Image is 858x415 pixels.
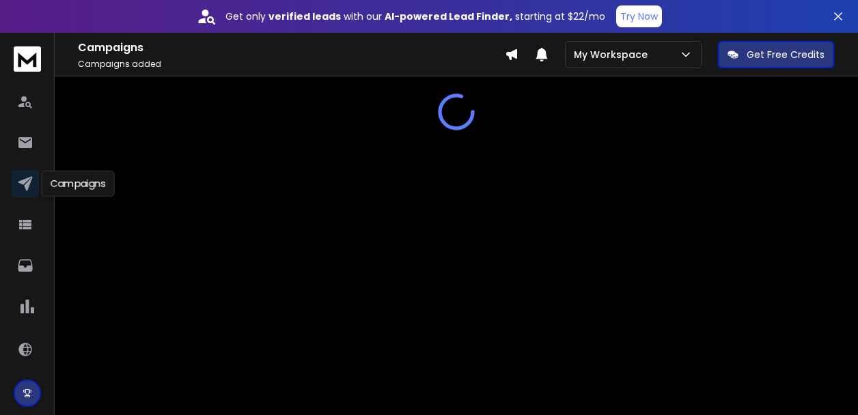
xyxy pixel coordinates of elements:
[616,5,662,27] button: Try Now
[78,59,505,70] p: Campaigns added
[268,10,341,23] strong: verified leads
[620,10,658,23] p: Try Now
[747,48,825,61] p: Get Free Credits
[574,48,653,61] p: My Workspace
[42,171,115,197] div: Campaigns
[225,10,605,23] p: Get only with our starting at $22/mo
[14,46,41,72] img: logo
[718,41,834,68] button: Get Free Credits
[78,40,505,56] h1: Campaigns
[385,10,512,23] strong: AI-powered Lead Finder,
